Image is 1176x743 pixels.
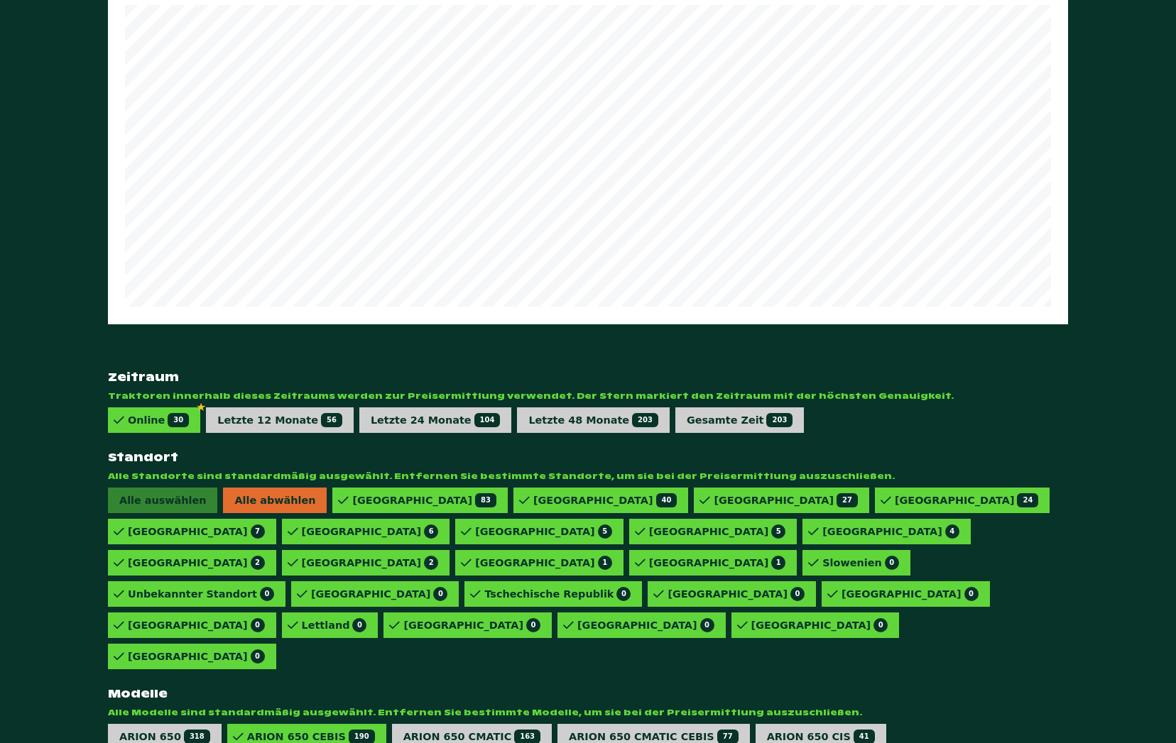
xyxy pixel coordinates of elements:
[632,413,658,427] span: 203
[108,450,1068,465] strong: Standort
[475,556,612,570] div: [GEOGRAPHIC_DATA]
[526,618,540,632] span: 0
[598,524,612,539] span: 5
[577,618,714,632] div: [GEOGRAPHIC_DATA]
[321,413,342,427] span: 56
[649,556,786,570] div: [GEOGRAPHIC_DATA]
[302,556,439,570] div: [GEOGRAPHIC_DATA]
[474,413,501,427] span: 104
[475,524,612,539] div: [GEOGRAPHIC_DATA]
[766,413,793,427] span: 203
[217,413,342,427] div: Letzte 12 Monate
[885,556,899,570] span: 0
[895,493,1038,507] div: [GEOGRAPHIC_DATA]
[533,493,677,507] div: [GEOGRAPHIC_DATA]
[302,524,439,539] div: [GEOGRAPHIC_DATA]
[964,587,979,601] span: 0
[352,493,496,507] div: [GEOGRAPHIC_DATA]
[108,470,1068,482] span: Alle Standorte sind standardmäßig ausgewählt. Entfernen Sie bestimmte Standorte, um sie bei der P...
[598,556,612,570] span: 1
[128,413,189,427] div: Online
[251,618,265,632] span: 0
[352,618,366,632] span: 0
[403,618,540,632] div: [GEOGRAPHIC_DATA]
[873,618,888,632] span: 0
[311,587,448,601] div: [GEOGRAPHIC_DATA]
[668,587,805,601] div: [GEOGRAPHIC_DATA]
[168,413,189,427] span: 30
[790,587,805,601] span: 0
[302,618,367,632] div: Lettland
[108,488,217,513] span: Alle auswählen
[842,587,979,601] div: [GEOGRAPHIC_DATA]
[475,493,496,507] span: 83
[128,649,265,664] div: [GEOGRAPHIC_DATA]
[751,618,888,632] div: [GEOGRAPHIC_DATA]
[656,493,677,507] span: 40
[822,524,959,539] div: [GEOGRAPHIC_DATA]
[251,524,265,539] span: 7
[484,587,631,601] div: Tschechische Republik
[251,649,265,664] span: 0
[128,618,265,632] div: [GEOGRAPHIC_DATA]
[223,488,327,513] span: Alle abwählen
[771,524,785,539] span: 5
[771,556,785,570] span: 1
[251,556,265,570] span: 2
[837,493,858,507] span: 27
[108,390,1068,402] span: Traktoren innerhalb dieses Zeitraums werden zur Preisermittlung verwendet. Der Stern markiert den...
[687,413,793,427] div: Gesamte Zeit
[945,524,959,539] span: 4
[371,413,501,427] div: Letzte 24 Monate
[528,413,658,427] div: Letzte 48 Monate
[260,587,274,601] span: 0
[649,524,786,539] div: [GEOGRAPHIC_DATA]
[714,493,857,507] div: [GEOGRAPHIC_DATA]
[128,587,274,601] div: Unbekannter Standort
[108,707,1068,718] span: Alle Modelle sind standardmäßig ausgewählt. Entfernen Sie bestimmte Modelle, um sie bei der Preis...
[700,618,714,632] span: 0
[424,524,438,539] span: 6
[424,556,438,570] span: 2
[822,556,898,570] div: Slowenien
[1017,493,1038,507] span: 24
[433,587,447,601] span: 0
[616,587,631,601] span: 0
[108,686,1068,701] strong: Modelle
[128,524,265,539] div: [GEOGRAPHIC_DATA]
[128,556,265,570] div: [GEOGRAPHIC_DATA]
[108,370,1068,385] strong: Zeitraum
